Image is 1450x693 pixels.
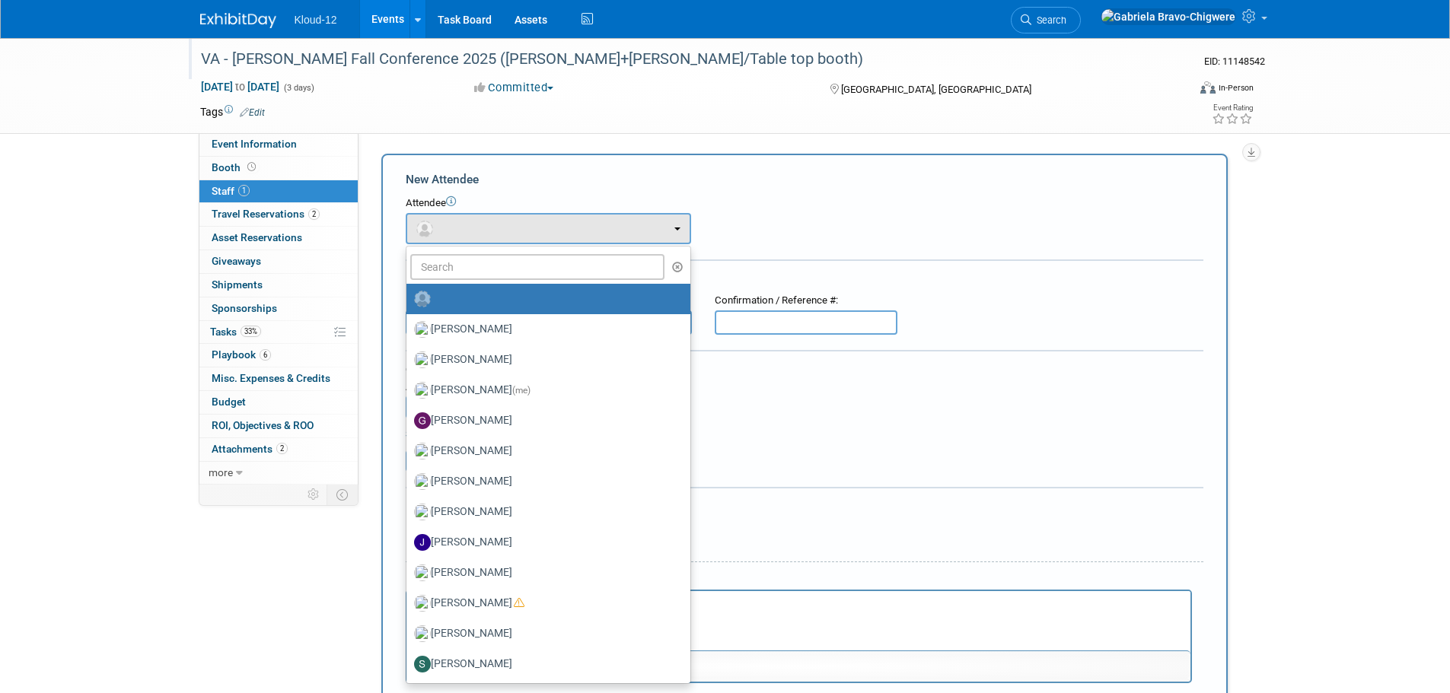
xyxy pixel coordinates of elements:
div: Cost: [406,363,1203,377]
span: more [209,466,233,478]
button: Committed [469,80,559,96]
a: Booth [199,157,358,180]
a: ROI, Objectives & ROO [199,415,358,437]
label: [PERSON_NAME] [414,500,675,524]
div: New Attendee [406,171,1203,188]
span: Booth not reserved yet [244,161,259,173]
span: 1 [238,185,250,196]
input: Search [410,254,665,280]
a: Playbook6 [199,344,358,367]
a: Sponsorships [199,297,358,320]
span: Playbook [212,348,271,361]
a: Attachments2 [199,438,358,461]
a: Event Information [199,133,358,156]
a: Shipments [199,274,358,297]
td: Personalize Event Tab Strip [301,485,327,504]
label: [PERSON_NAME] [414,469,675,494]
a: Misc. Expenses & Credits [199,367,358,390]
a: Giveaways [199,250,358,273]
img: G.jpg [414,412,431,429]
span: Tasks [210,326,261,338]
div: VA - [PERSON_NAME] Fall Conference 2025 ([PERSON_NAME]+[PERSON_NAME]/Table top booth) [196,46,1165,73]
iframe: Rich Text Area [407,591,1190,650]
a: Search [1011,7,1081,33]
div: Notes [406,573,1192,587]
label: [PERSON_NAME] [414,621,675,646]
label: [PERSON_NAME] [414,348,675,372]
span: 6 [260,349,271,361]
label: [PERSON_NAME] [414,439,675,463]
label: [PERSON_NAME] [414,378,675,402]
span: Misc. Expenses & Credits [212,372,330,384]
label: [PERSON_NAME] [414,530,675,555]
span: Staff [212,185,250,197]
img: Gabriela Bravo-Chigwere [1101,8,1236,25]
span: Event ID: 11148542 [1204,56,1265,67]
span: Sponsorships [212,302,277,314]
img: ExhibitDay [200,13,276,28]
span: [GEOGRAPHIC_DATA], [GEOGRAPHIC_DATA] [841,84,1031,95]
label: [PERSON_NAME] [414,652,675,676]
span: (me) [512,385,531,396]
span: Budget [212,396,246,408]
div: Attendee [406,196,1203,211]
td: Toggle Event Tabs [327,485,358,504]
div: In-Person [1218,82,1254,94]
span: Giveaways [212,255,261,267]
div: Misc. Attachments & Notes [406,498,1203,513]
a: Asset Reservations [199,227,358,250]
a: Tasks33% [199,321,358,344]
label: [PERSON_NAME] [414,317,675,342]
span: 2 [276,443,288,454]
label: [PERSON_NAME] [414,561,675,585]
label: [PERSON_NAME] [414,591,675,615]
span: Kloud-12 [295,14,337,26]
div: Confirmation / Reference #: [715,294,897,308]
span: Booth [212,161,259,173]
a: Edit [240,107,265,118]
label: [PERSON_NAME] [414,408,675,433]
span: Shipments [212,278,263,291]
div: Registration / Ticket Info (optional) [406,271,1203,286]
img: J.jpg [414,534,431,551]
div: Event Format [1098,79,1254,102]
span: Attachments [212,443,288,455]
span: ROI, Objectives & ROO [212,419,314,431]
img: S.jpg [414,656,431,672]
div: Event Rating [1212,104,1253,112]
span: Travel Reservations [212,208,320,220]
span: Search [1031,14,1066,26]
span: [DATE] [DATE] [200,80,280,94]
a: Staff1 [199,180,358,203]
span: to [233,81,247,93]
a: Budget [199,391,358,414]
td: Tags [200,104,265,119]
a: more [199,462,358,485]
a: Travel Reservations2 [199,203,358,226]
span: (3 days) [282,83,314,93]
span: Asset Reservations [212,231,302,243]
img: Format-Inperson.png [1200,81,1216,94]
span: 2 [308,208,320,220]
span: 33% [241,326,261,337]
img: Unassigned-User-Icon.png [414,291,431,307]
span: Event Information [212,138,297,150]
